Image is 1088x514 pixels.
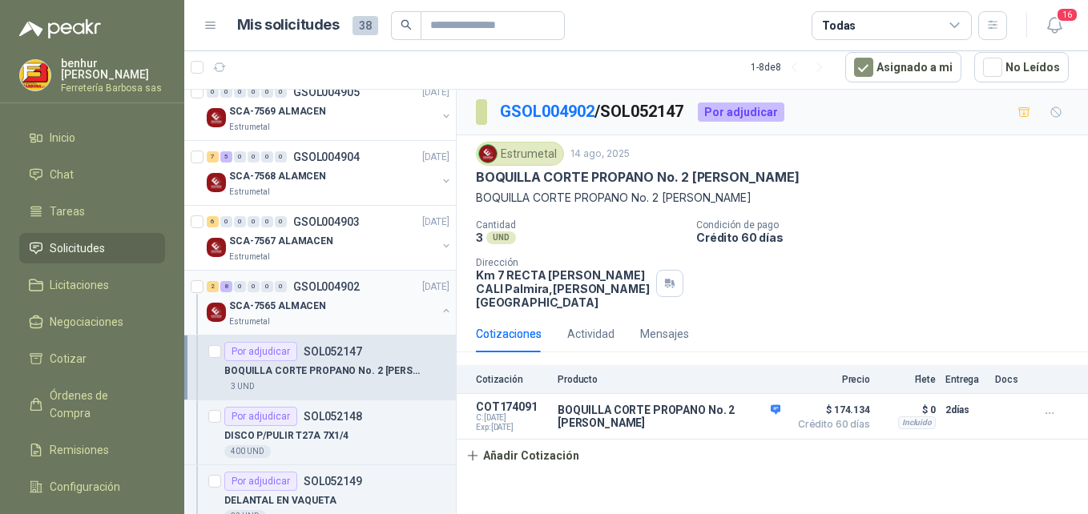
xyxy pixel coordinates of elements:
[184,400,456,465] a: Por adjudicarSOL052148DISCO P/PULIR T27A 7X1/4400 UND
[275,281,287,292] div: 0
[293,86,360,98] p: GSOL004905
[275,216,287,227] div: 0
[50,478,120,496] span: Configuración
[19,435,165,465] a: Remisiones
[479,145,497,163] img: Company Logo
[50,387,150,422] span: Órdenes de Compra
[974,52,1069,82] button: No Leídos
[401,19,412,30] span: search
[304,346,362,357] p: SOL052147
[457,440,588,472] button: Añadir Cotización
[207,147,453,199] a: 7 5 0 0 0 0 GSOL004904[DATE] Company LogoSCA-7568 ALAMCENEstrumetal
[19,472,165,502] a: Configuración
[234,281,246,292] div: 0
[995,374,1027,385] p: Docs
[19,122,165,153] a: Inicio
[224,342,297,361] div: Por adjudicar
[261,281,273,292] div: 0
[751,54,832,80] div: 1 - 8 de 8
[304,411,362,422] p: SOL052148
[224,445,271,458] div: 400 UND
[1040,11,1069,40] button: 16
[476,374,548,385] p: Cotización
[207,303,226,322] img: Company Logo
[220,151,232,163] div: 5
[422,215,449,230] p: [DATE]
[476,219,683,231] p: Cantidad
[476,325,542,343] div: Cotizaciones
[486,231,516,244] div: UND
[19,380,165,428] a: Órdenes de Compra
[207,108,226,127] img: Company Logo
[61,83,165,93] p: Ferretería Barbosa sas
[248,281,260,292] div: 0
[880,400,936,420] p: $ 0
[304,476,362,487] p: SOL052149
[500,102,594,121] a: GSOL004902
[293,216,360,227] p: GSOL004903
[50,239,105,257] span: Solicitudes
[207,82,453,134] a: 0 0 0 0 0 0 GSOL004905[DATE] Company LogoSCA-7569 ALMACENEstrumetal
[1056,7,1078,22] span: 16
[945,400,985,420] p: 2 días
[275,151,287,163] div: 0
[50,313,123,331] span: Negociaciones
[229,186,270,199] p: Estrumetal
[19,196,165,227] a: Tareas
[237,14,340,37] h1: Mis solicitudes
[207,173,226,192] img: Company Logo
[476,413,548,423] span: C: [DATE]
[234,86,246,98] div: 0
[696,219,1082,231] p: Condición de pago
[229,121,270,134] p: Estrumetal
[248,86,260,98] div: 0
[422,150,449,165] p: [DATE]
[476,189,1069,207] p: BOQUILLA CORTE PROPANO No. 2 [PERSON_NAME]
[570,147,630,162] p: 14 ago, 2025
[945,374,985,385] p: Entrega
[207,212,453,263] a: 6 0 0 0 0 0 GSOL004903[DATE] Company LogoSCA-7567 ALAMACENEstrumetal
[229,251,270,263] p: Estrumetal
[207,151,219,163] div: 7
[229,104,326,119] p: SCA-7569 ALMACEN
[476,257,650,268] p: Dirección
[476,400,548,413] p: COT174091
[696,231,1082,244] p: Crédito 60 días
[234,151,246,163] div: 0
[790,420,870,429] span: Crédito 60 días
[229,234,333,249] p: SCA-7567 ALAMACEN
[558,374,780,385] p: Producto
[248,151,260,163] div: 0
[275,86,287,98] div: 0
[19,233,165,263] a: Solicitudes
[422,85,449,100] p: [DATE]
[224,493,336,508] p: DELANTAL EN VAQUETA
[500,99,685,124] p: / SOL052147
[61,58,165,80] p: benhur [PERSON_NAME]
[261,216,273,227] div: 0
[880,374,936,385] p: Flete
[207,86,219,98] div: 0
[293,151,360,163] p: GSOL004904
[224,428,349,444] p: DISCO P/PULIR T27A 7X1/4
[184,335,456,400] a: Por adjudicarSOL052147BOQUILLA CORTE PROPANO No. 2 [PERSON_NAME]3 UND
[229,299,326,314] p: SCA-7565 ALMACEN
[224,407,297,426] div: Por adjudicar
[698,102,784,122] div: Por adjudicar
[293,281,360,292] p: GSOL004902
[558,404,780,429] p: BOQUILLA CORTE PROPANO No. 2 [PERSON_NAME]
[19,343,165,374] a: Cotizar
[20,60,50,90] img: Company Logo
[476,169,799,186] p: BOQUILLA CORTE PROPANO No. 2 [PERSON_NAME]
[640,325,689,343] div: Mensajes
[224,472,297,491] div: Por adjudicar
[50,441,109,459] span: Remisiones
[50,276,109,294] span: Licitaciones
[19,270,165,300] a: Licitaciones
[476,231,483,244] p: 3
[224,363,424,379] p: BOQUILLA CORTE PROPANO No. 2 [PERSON_NAME]
[476,268,650,309] p: Km 7 RECTA [PERSON_NAME] CALI Palmira , [PERSON_NAME][GEOGRAPHIC_DATA]
[207,277,453,328] a: 2 8 0 0 0 0 GSOL004902[DATE] Company LogoSCA-7565 ALMACENEstrumetal
[220,216,232,227] div: 0
[207,281,219,292] div: 2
